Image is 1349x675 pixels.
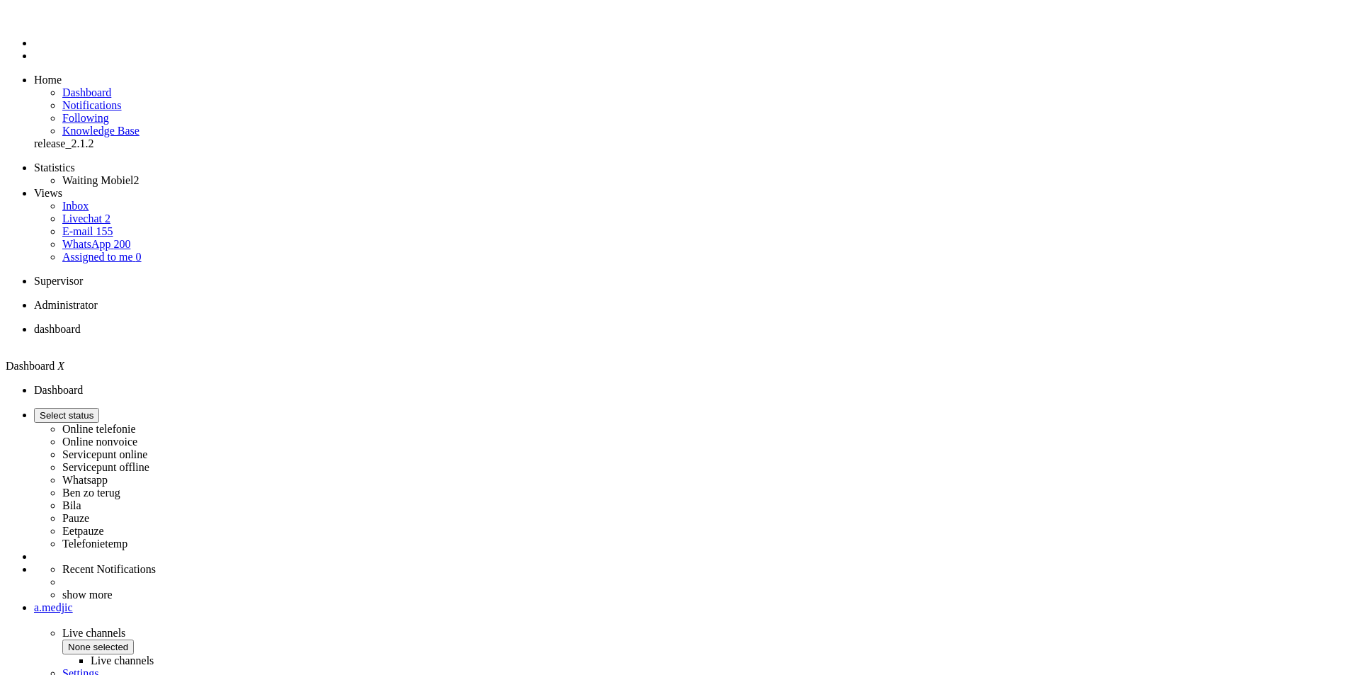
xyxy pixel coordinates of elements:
[34,384,1343,397] li: Dashboard
[62,512,89,524] label: Pauze
[62,461,149,473] label: Servicepunt offline
[57,360,64,372] i: X
[62,112,109,124] a: Following
[62,174,139,186] a: Waiting Mobiel
[6,74,1343,150] ul: dashboard menu items
[96,225,113,237] span: 155
[62,423,136,435] label: Online telefonie
[62,200,89,212] a: Inbox
[68,642,128,652] span: None selected
[62,251,142,263] a: Assigned to me 0
[62,225,93,237] span: E-mail
[62,627,1343,667] span: Live channels
[62,474,108,486] label: Whatsapp
[133,174,139,186] span: 2
[62,487,120,499] label: Ben zo terug
[62,563,1343,576] li: Recent Notifications
[34,74,1343,86] li: Home menu item
[62,589,113,601] a: show more
[34,11,59,23] a: Omnidesk
[105,212,110,225] span: 2
[62,125,140,137] a: Knowledge base
[62,125,140,137] span: Knowledge Base
[62,640,134,654] button: None selected
[34,161,1343,174] li: Statistics
[62,212,102,225] span: Livechat
[62,436,137,448] label: Online nonvoice
[34,50,1343,62] li: Tickets menu
[62,238,130,250] a: WhatsApp 200
[34,408,99,423] button: Select status
[62,99,122,111] a: Notifications menu item
[34,275,1343,288] li: Supervisor
[62,448,147,460] label: Servicepunt online
[62,99,122,111] span: Notifications
[62,525,104,537] label: Eetpauze
[34,408,1343,550] li: Select status Online telefonieOnline nonvoiceServicepunt onlineServicepunt offlineWhatsappBen zo ...
[34,323,81,335] span: dashboard
[62,212,110,225] a: Livechat 2
[6,11,1343,62] ul: Menu
[34,299,1343,312] li: Administrator
[34,336,1343,348] div: Close tab
[113,238,130,250] span: 200
[136,251,142,263] span: 0
[62,86,111,98] a: Dashboard menu item
[62,238,110,250] span: WhatsApp
[34,601,1343,614] a: a.medjic
[6,360,55,372] span: Dashboard
[62,251,133,263] span: Assigned to me
[34,37,1343,50] li: Dashboard menu
[34,137,93,149] span: release_2.1.2
[62,86,111,98] span: Dashboard
[34,323,1343,348] li: Dashboard
[62,538,127,550] label: Telefonietemp
[62,499,81,511] label: Bila
[91,654,154,667] label: Live channels
[34,187,1343,200] li: Views
[40,410,93,421] span: Select status
[62,225,113,237] a: E-mail 155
